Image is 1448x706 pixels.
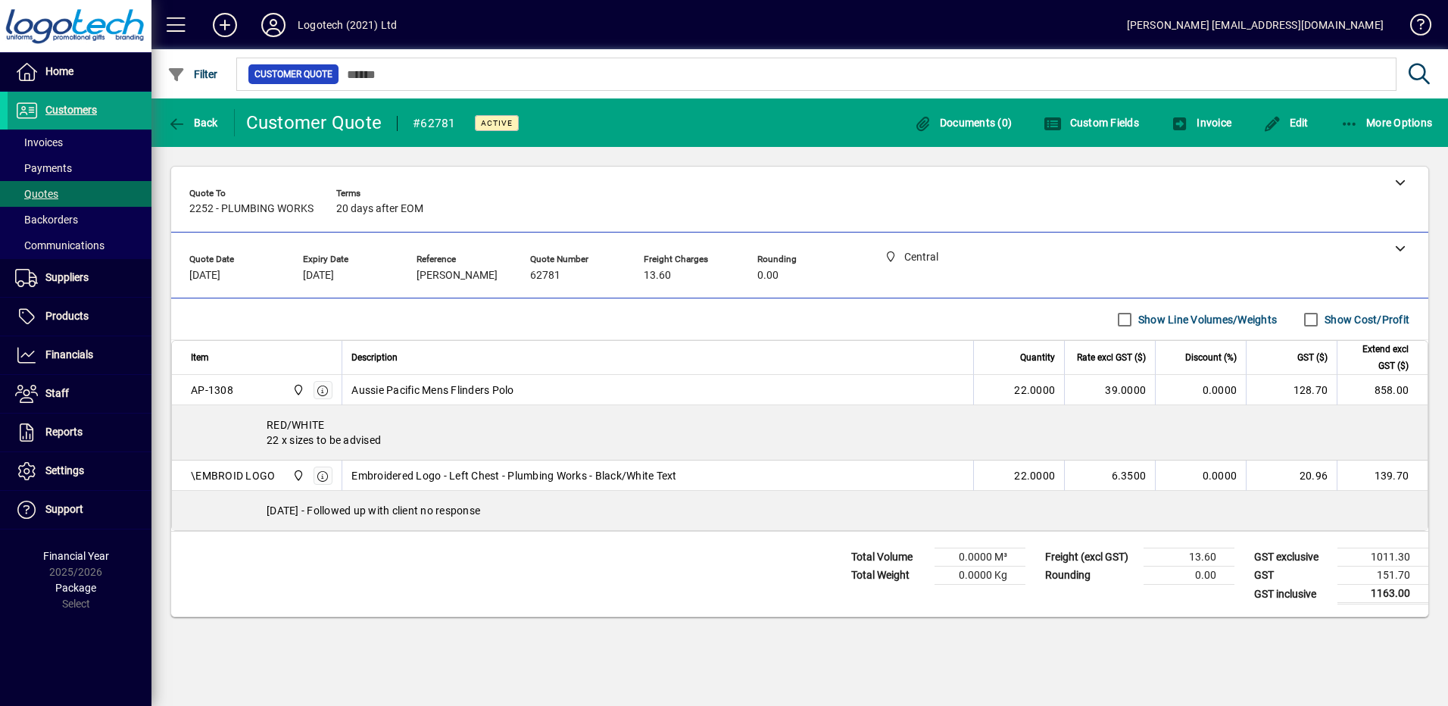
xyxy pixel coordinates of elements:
[45,348,93,361] span: Financials
[1038,548,1144,567] td: Freight (excl GST)
[55,582,96,594] span: Package
[1337,461,1428,491] td: 139.70
[8,336,151,374] a: Financials
[417,270,498,282] span: [PERSON_NAME]
[15,239,105,251] span: Communications
[1337,567,1428,585] td: 151.70
[303,270,334,282] span: [DATE]
[15,188,58,200] span: Quotes
[413,111,456,136] div: #62781
[1337,375,1428,405] td: 858.00
[1340,117,1433,129] span: More Options
[167,117,218,129] span: Back
[167,68,218,80] span: Filter
[1040,109,1143,136] button: Custom Fields
[1337,548,1428,567] td: 1011.30
[8,491,151,529] a: Support
[1185,349,1237,366] span: Discount (%)
[1322,312,1409,327] label: Show Cost/Profit
[45,426,83,438] span: Reports
[910,109,1016,136] button: Documents (0)
[1144,548,1234,567] td: 13.60
[8,233,151,258] a: Communications
[644,270,671,282] span: 13.60
[481,118,513,128] span: Active
[1399,3,1429,52] a: Knowledge Base
[1127,13,1384,37] div: [PERSON_NAME] [EMAIL_ADDRESS][DOMAIN_NAME]
[164,61,222,88] button: Filter
[1246,375,1337,405] td: 128.70
[191,468,275,483] div: \EMBROID LOGO
[8,259,151,297] a: Suppliers
[530,270,560,282] span: 62781
[1167,109,1235,136] button: Invoice
[8,130,151,155] a: Invoices
[8,452,151,490] a: Settings
[1247,567,1337,585] td: GST
[172,491,1428,530] div: [DATE] - Followed up with client no response
[351,468,676,483] span: Embroidered Logo - Left Chest - Plumbing Works - Black/White Text
[45,387,69,399] span: Staff
[45,271,89,283] span: Suppliers
[1077,349,1146,366] span: Rate excl GST ($)
[844,548,935,567] td: Total Volume
[8,53,151,91] a: Home
[1347,341,1409,374] span: Extend excl GST ($)
[45,104,97,116] span: Customers
[8,207,151,233] a: Backorders
[336,203,423,215] span: 20 days after EOM
[8,181,151,207] a: Quotes
[8,414,151,451] a: Reports
[45,464,84,476] span: Settings
[289,467,306,484] span: Central
[151,109,235,136] app-page-header-button: Back
[45,503,83,515] span: Support
[1263,117,1309,129] span: Edit
[15,162,72,174] span: Payments
[935,567,1025,585] td: 0.0000 Kg
[1135,312,1277,327] label: Show Line Volumes/Weights
[298,13,397,37] div: Logotech (2021) Ltd
[172,405,1428,460] div: RED/WHITE 22 x sizes to be advised
[45,65,73,77] span: Home
[254,67,332,82] span: Customer Quote
[1074,468,1146,483] div: 6.3500
[913,117,1012,129] span: Documents (0)
[8,155,151,181] a: Payments
[8,298,151,336] a: Products
[15,136,63,148] span: Invoices
[1155,461,1246,491] td: 0.0000
[1155,375,1246,405] td: 0.0000
[1337,109,1437,136] button: More Options
[1014,468,1055,483] span: 22.0000
[1246,461,1337,491] td: 20.96
[45,310,89,322] span: Products
[43,550,109,562] span: Financial Year
[189,270,220,282] span: [DATE]
[201,11,249,39] button: Add
[1247,548,1337,567] td: GST exclusive
[1171,117,1231,129] span: Invoice
[246,111,382,135] div: Customer Quote
[351,349,398,366] span: Description
[289,382,306,398] span: Central
[15,214,78,226] span: Backorders
[1144,567,1234,585] td: 0.00
[1247,585,1337,604] td: GST inclusive
[249,11,298,39] button: Profile
[164,109,222,136] button: Back
[189,203,314,215] span: 2252 - PLUMBING WORKS
[1337,585,1428,604] td: 1163.00
[351,383,513,398] span: Aussie Pacific Mens Flinders Polo
[844,567,935,585] td: Total Weight
[1020,349,1055,366] span: Quantity
[1259,109,1312,136] button: Edit
[1297,349,1328,366] span: GST ($)
[191,349,209,366] span: Item
[1074,383,1146,398] div: 39.0000
[935,548,1025,567] td: 0.0000 M³
[1038,567,1144,585] td: Rounding
[757,270,779,282] span: 0.00
[1044,117,1139,129] span: Custom Fields
[191,383,233,398] div: AP-1308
